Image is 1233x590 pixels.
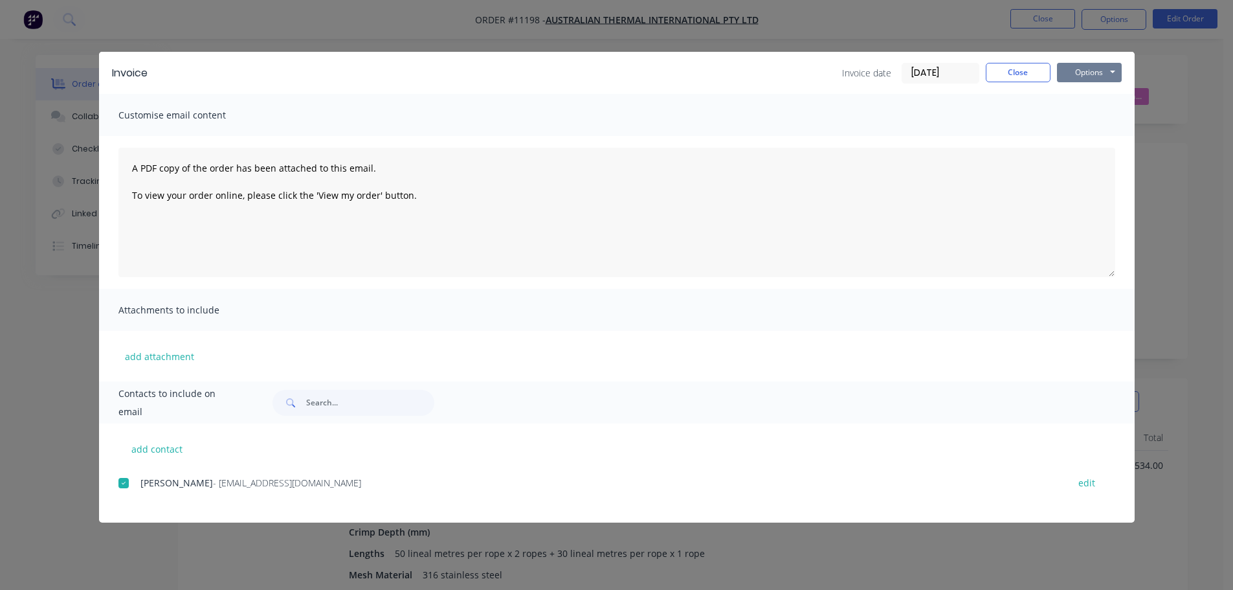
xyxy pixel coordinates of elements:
button: add contact [118,439,196,459]
span: Customise email content [118,106,261,124]
span: - [EMAIL_ADDRESS][DOMAIN_NAME] [213,477,361,489]
span: Contacts to include on email [118,385,241,421]
input: Search... [306,390,434,416]
textarea: A PDF copy of the order has been attached to this email. To view your order online, please click ... [118,148,1115,277]
button: add attachment [118,346,201,366]
span: [PERSON_NAME] [140,477,213,489]
div: Invoice [112,65,148,81]
button: Close [986,63,1050,82]
span: Attachments to include [118,301,261,319]
button: edit [1071,474,1103,492]
span: Invoice date [842,66,891,80]
button: Options [1057,63,1122,82]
